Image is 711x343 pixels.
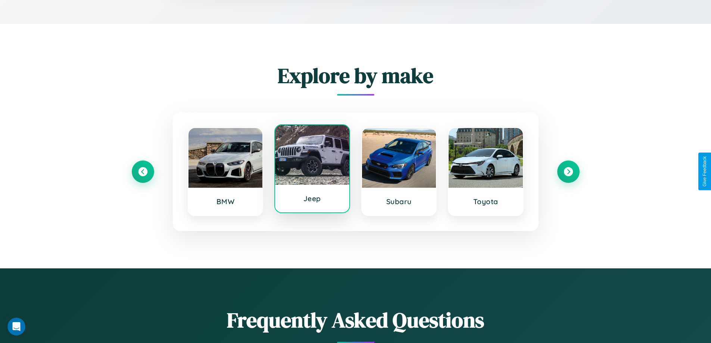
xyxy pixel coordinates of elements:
[132,61,580,90] h2: Explore by make
[702,156,707,187] div: Give Feedback
[7,318,25,336] iframe: Intercom live chat
[369,197,429,206] h3: Subaru
[196,197,255,206] h3: BMW
[132,306,580,334] h2: Frequently Asked Questions
[283,194,342,203] h3: Jeep
[456,197,515,206] h3: Toyota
